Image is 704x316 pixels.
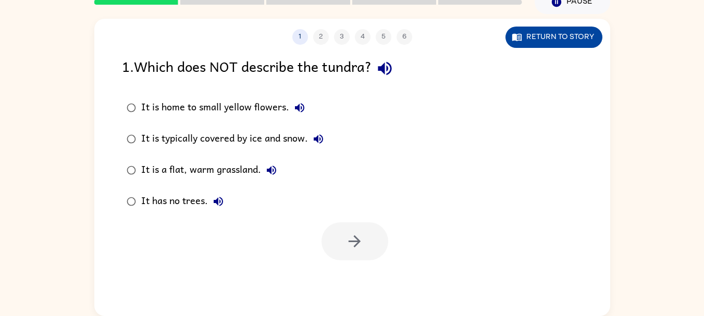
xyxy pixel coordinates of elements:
button: It is typically covered by ice and snow. [308,129,329,149]
button: It is home to small yellow flowers. [289,97,310,118]
div: It has no trees. [141,191,229,212]
button: 1 [292,29,308,45]
button: Return to story [505,27,602,48]
div: It is a flat, warm grassland. [141,160,282,181]
div: 1 . Which does NOT describe the tundra? [122,55,583,82]
button: It has no trees. [208,191,229,212]
button: It is a flat, warm grassland. [261,160,282,181]
div: It is typically covered by ice and snow. [141,129,329,149]
div: It is home to small yellow flowers. [141,97,310,118]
